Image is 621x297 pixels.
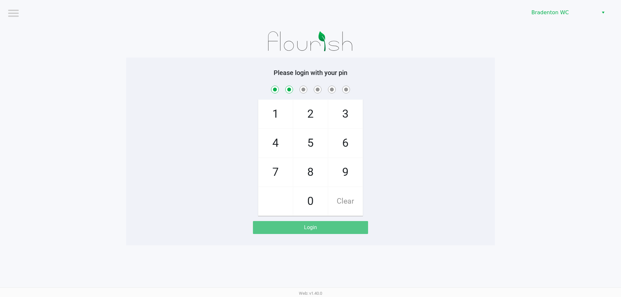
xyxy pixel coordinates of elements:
[258,158,293,186] span: 7
[258,100,293,128] span: 1
[299,291,322,296] span: Web: v1.40.0
[328,158,363,186] span: 9
[293,100,328,128] span: 2
[293,187,328,216] span: 0
[328,129,363,157] span: 6
[531,9,594,16] span: Bradenton WC
[293,129,328,157] span: 5
[328,100,363,128] span: 3
[258,129,293,157] span: 4
[598,7,608,18] button: Select
[328,187,363,216] span: Clear
[131,69,490,77] h5: Please login with your pin
[293,158,328,186] span: 8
